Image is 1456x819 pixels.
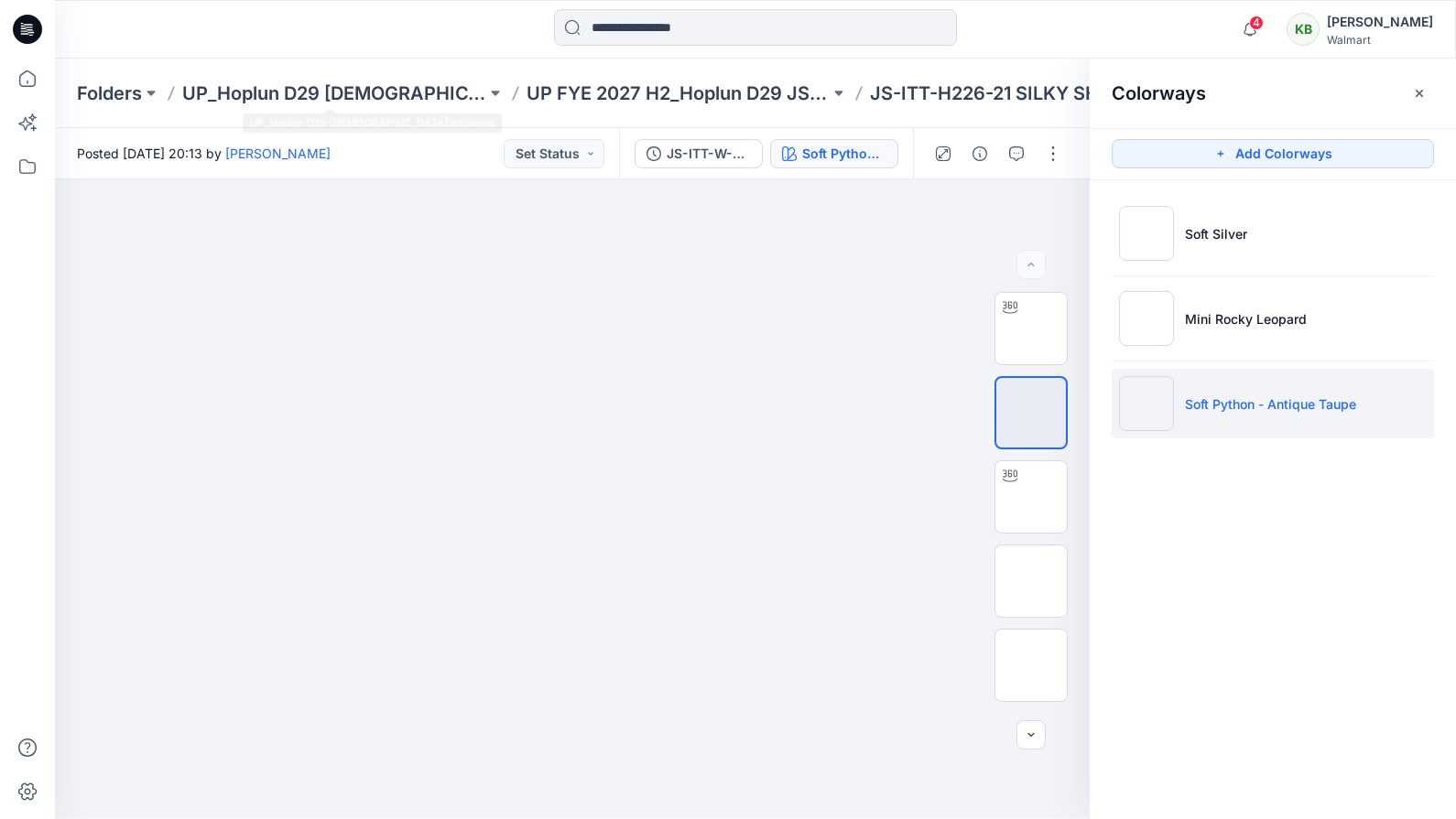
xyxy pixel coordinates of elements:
[1119,376,1174,431] img: Soft Python - Antique Taupe
[1185,309,1307,329] p: Mini Rocky Leopard
[1119,206,1174,261] img: Soft Silver
[225,145,331,161] a: [PERSON_NAME]
[182,81,486,106] a: UP_Hoplun D29 [DEMOGRAPHIC_DATA] Intimates
[1119,291,1174,346] img: Mini Rocky Leopard
[527,81,831,106] a: UP FYE 2027 H2_Hoplun D29 JS Bras
[1112,139,1434,168] button: Add Colorways
[77,144,331,163] span: Posted [DATE] 20:13 by
[965,139,994,168] button: Details
[1185,224,1247,243] p: Soft Silver
[1327,11,1433,33] div: [PERSON_NAME]
[770,139,898,168] button: Soft Python - Antique Taupe
[1327,33,1433,47] div: Walmart
[77,81,142,106] a: Folders
[1185,394,1356,414] p: Soft Python - Antique Taupe
[635,139,763,168] button: JS-ITT-W-S3-26-21 PUSH UP BRA
[1112,82,1206,104] h2: Colorways
[870,81,1174,106] p: JS-ITT-H226-21 SILKY SHEER PUSH UP
[1287,13,1320,46] div: KB
[1249,16,1264,30] span: 4
[802,144,886,164] div: Soft Python - Antique Taupe
[667,144,751,164] div: JS-ITT-W-S3-26-21 PUSH UP BRA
